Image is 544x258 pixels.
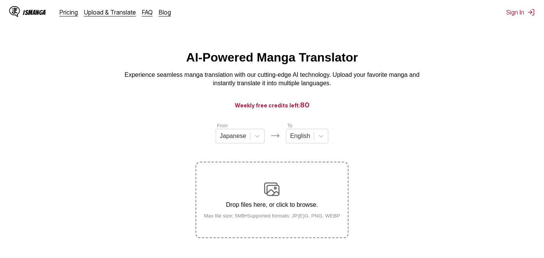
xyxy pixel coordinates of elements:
[300,101,310,109] span: 80
[23,9,46,16] div: IsManga
[287,123,292,128] label: To
[60,8,78,16] a: Pricing
[271,131,280,140] img: Languages icon
[119,71,425,88] p: Experience seamless manga translation with our cutting-edge AI technology. Upload your favorite m...
[217,123,228,128] label: From
[9,6,60,18] a: IsManga LogoIsManga
[198,201,346,208] p: Drop files here, or click to browse.
[9,6,20,17] img: IsManga Logo
[84,8,136,16] a: Upload & Translate
[159,8,171,16] a: Blog
[506,8,535,16] button: Sign In
[142,8,153,16] a: FAQ
[527,8,535,16] img: Sign out
[18,100,526,110] h3: Weekly free credits left:
[198,213,346,219] small: Max file size: 5MB • Supported formats: JP(E)G, PNG, WEBP
[186,50,358,65] h1: AI-Powered Manga Translator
